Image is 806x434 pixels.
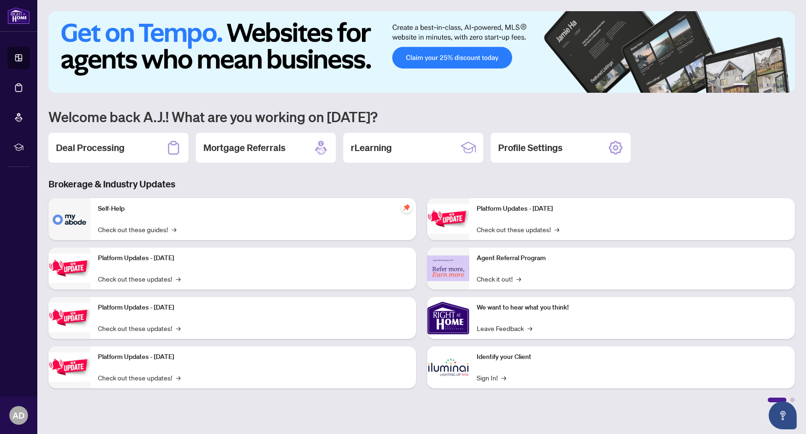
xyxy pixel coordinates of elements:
[733,83,748,87] button: 1
[176,372,181,383] span: →
[477,323,532,333] a: Leave Feedback→
[49,178,795,191] h3: Brokerage & Industry Updates
[7,7,30,24] img: logo
[56,141,125,154] h2: Deal Processing
[767,83,771,87] button: 4
[477,253,787,263] p: Agent Referral Program
[774,83,778,87] button: 5
[98,323,181,333] a: Check out these updates!→
[782,83,785,87] button: 6
[49,352,90,382] img: Platform Updates - July 8, 2025
[98,274,181,284] a: Check out these updates!→
[555,224,559,234] span: →
[49,254,90,283] img: Platform Updates - September 16, 2025
[13,409,25,422] span: AD
[477,274,521,284] a: Check it out!→
[528,323,532,333] span: →
[477,372,506,383] a: Sign In!→
[172,224,176,234] span: →
[769,401,797,429] button: Open asap
[752,83,756,87] button: 2
[98,204,409,214] p: Self-Help
[98,303,409,313] p: Platform Updates - [DATE]
[477,204,787,214] p: Platform Updates - [DATE]
[477,224,559,234] a: Check out these updates!→
[401,202,412,213] span: pushpin
[427,346,469,388] img: Identify your Client
[203,141,285,154] h2: Mortgage Referrals
[477,303,787,313] p: We want to hear what you think!
[49,303,90,332] img: Platform Updates - July 21, 2025
[98,224,176,234] a: Check out these guides!→
[477,352,787,362] p: Identify your Client
[49,198,90,240] img: Self-Help
[98,253,409,263] p: Platform Updates - [DATE]
[759,83,763,87] button: 3
[176,323,181,333] span: →
[351,141,392,154] h2: rLearning
[427,255,469,281] img: Agent Referral Program
[427,204,469,234] img: Platform Updates - June 23, 2025
[98,372,181,383] a: Check out these updates!→
[98,352,409,362] p: Platform Updates - [DATE]
[176,274,181,284] span: →
[498,141,563,154] h2: Profile Settings
[501,372,506,383] span: →
[49,11,795,93] img: Slide 0
[516,274,521,284] span: →
[49,108,795,125] h1: Welcome back A.J.! What are you working on [DATE]?
[427,297,469,339] img: We want to hear what you think!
